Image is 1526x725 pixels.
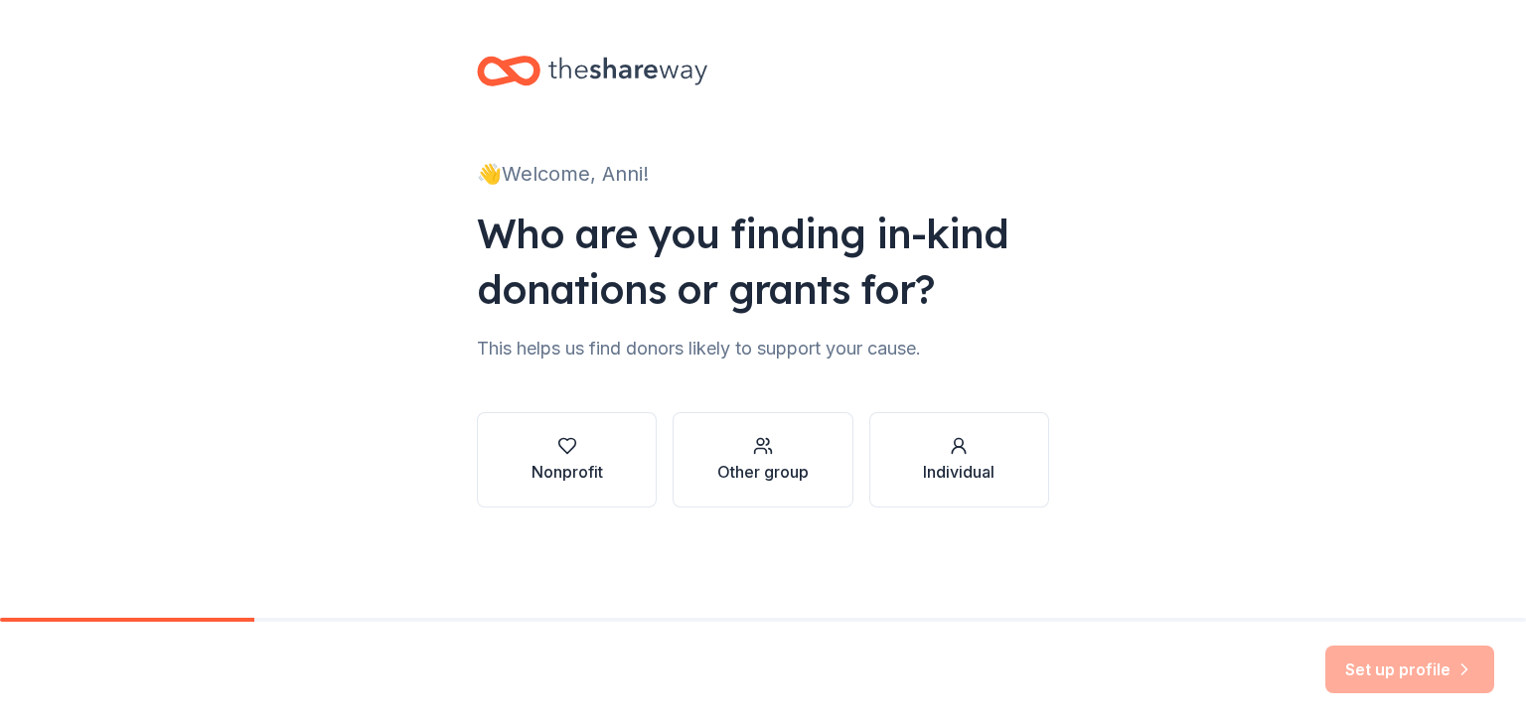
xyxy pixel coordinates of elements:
[477,333,1049,364] div: This helps us find donors likely to support your cause.
[869,412,1049,507] button: Individual
[923,460,994,484] div: Individual
[717,460,809,484] div: Other group
[477,158,1049,190] div: 👋 Welcome, Anni!
[673,412,852,507] button: Other group
[477,206,1049,317] div: Who are you finding in-kind donations or grants for?
[532,460,603,484] div: Nonprofit
[477,412,657,507] button: Nonprofit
